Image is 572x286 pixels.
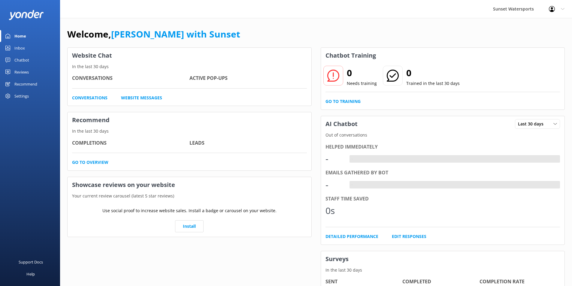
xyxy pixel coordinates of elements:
[189,139,307,147] h4: Leads
[406,66,460,80] h2: 0
[325,98,361,105] a: Go to Training
[321,251,565,267] h3: Surveys
[72,139,189,147] h4: Completions
[406,80,460,87] p: Trained in the last 30 days
[402,278,480,286] h4: Completed
[347,80,377,87] p: Needs training
[68,177,311,193] h3: Showcase reviews on your website
[14,66,29,78] div: Reviews
[72,74,189,82] h4: Conversations
[325,178,344,192] div: -
[14,42,25,54] div: Inbox
[68,48,311,63] h3: Website Chat
[321,48,380,63] h3: Chatbot Training
[392,233,426,240] a: Edit Responses
[14,90,29,102] div: Settings
[67,27,240,41] h1: Welcome,
[121,95,162,101] a: Website Messages
[518,121,547,127] span: Last 30 days
[68,63,311,70] p: In the last 30 days
[325,203,344,218] div: 0s
[321,132,565,138] p: Out of conversations
[72,159,108,166] a: Go to overview
[350,155,354,163] div: -
[350,181,354,189] div: -
[14,78,37,90] div: Recommend
[325,143,560,151] div: Helped immediately
[68,112,311,128] h3: Recommend
[480,278,557,286] h4: Completion Rate
[102,207,277,214] p: Use social proof to increase website sales. Install a badge or carousel on your website.
[68,128,311,134] p: In the last 30 days
[26,268,35,280] div: Help
[72,95,107,101] a: Conversations
[189,74,307,82] h4: Active Pop-ups
[325,278,403,286] h4: Sent
[9,10,44,20] img: yonder-white-logo.png
[19,256,43,268] div: Support Docs
[321,116,362,132] h3: AI Chatbot
[14,54,29,66] div: Chatbot
[321,267,565,273] p: In the last 30 days
[68,193,311,199] p: Your current review carousel (latest 5 star reviews)
[347,66,377,80] h2: 0
[14,30,26,42] div: Home
[325,195,560,203] div: Staff time saved
[175,220,204,232] a: Install
[325,152,344,166] div: -
[111,28,240,40] a: [PERSON_NAME] with Sunset
[325,169,560,177] div: Emails gathered by bot
[325,233,378,240] a: Detailed Performance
